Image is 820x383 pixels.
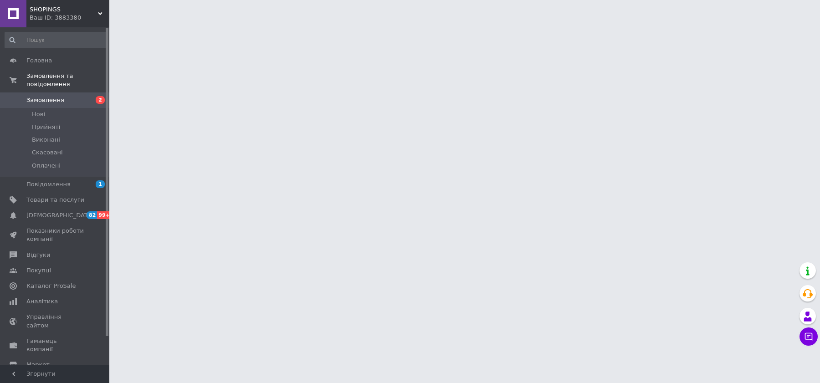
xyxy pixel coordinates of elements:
[32,148,63,157] span: Скасовані
[26,72,109,88] span: Замовлення та повідомлення
[26,211,94,220] span: [DEMOGRAPHIC_DATA]
[5,32,108,48] input: Пошук
[97,211,112,219] span: 99+
[26,282,76,290] span: Каталог ProSale
[26,313,84,329] span: Управління сайтом
[32,123,60,131] span: Прийняті
[32,136,60,144] span: Виконані
[87,211,97,219] span: 82
[26,196,84,204] span: Товари та послуги
[26,297,58,306] span: Аналітика
[26,361,50,369] span: Маркет
[32,110,45,118] span: Нові
[96,96,105,104] span: 2
[30,5,98,14] span: SHOPINGS
[32,162,61,170] span: Оплачені
[26,266,51,275] span: Покупці
[96,180,105,188] span: 1
[26,337,84,353] span: Гаманець компанії
[26,56,52,65] span: Головна
[26,96,64,104] span: Замовлення
[799,327,818,346] button: Чат з покупцем
[26,251,50,259] span: Відгуки
[30,14,109,22] div: Ваш ID: 3883380
[26,180,71,189] span: Повідомлення
[26,227,84,243] span: Показники роботи компанії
